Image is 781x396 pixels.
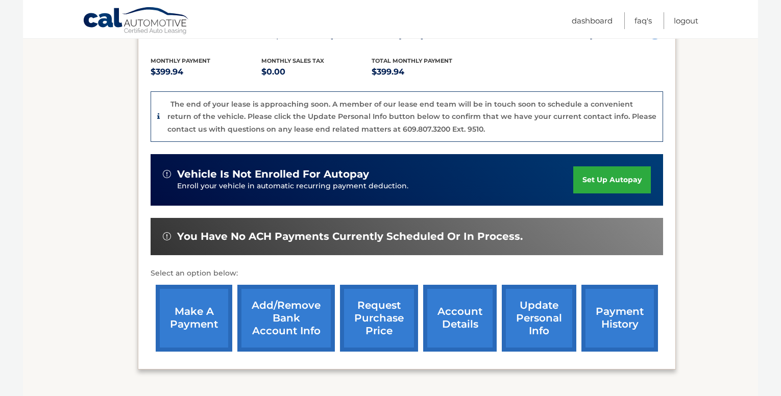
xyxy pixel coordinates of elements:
[423,285,497,352] a: account details
[151,65,261,79] p: $399.94
[261,65,372,79] p: $0.00
[163,232,171,240] img: alert-white.svg
[581,285,658,352] a: payment history
[177,230,523,243] span: You have no ACH payments currently scheduled or in process.
[151,267,663,280] p: Select an option below:
[151,57,210,64] span: Monthly Payment
[573,166,651,193] a: set up autopay
[177,181,573,192] p: Enroll your vehicle in automatic recurring payment deduction.
[237,285,335,352] a: Add/Remove bank account info
[634,12,652,29] a: FAQ's
[674,12,698,29] a: Logout
[261,57,324,64] span: Monthly sales Tax
[572,12,613,29] a: Dashboard
[177,168,369,181] span: vehicle is not enrolled for autopay
[163,170,171,178] img: alert-white.svg
[167,100,656,134] p: The end of your lease is approaching soon. A member of our lease end team will be in touch soon t...
[340,285,418,352] a: request purchase price
[372,65,482,79] p: $399.94
[156,285,232,352] a: make a payment
[83,7,190,36] a: Cal Automotive
[372,57,452,64] span: Total Monthly Payment
[502,285,576,352] a: update personal info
